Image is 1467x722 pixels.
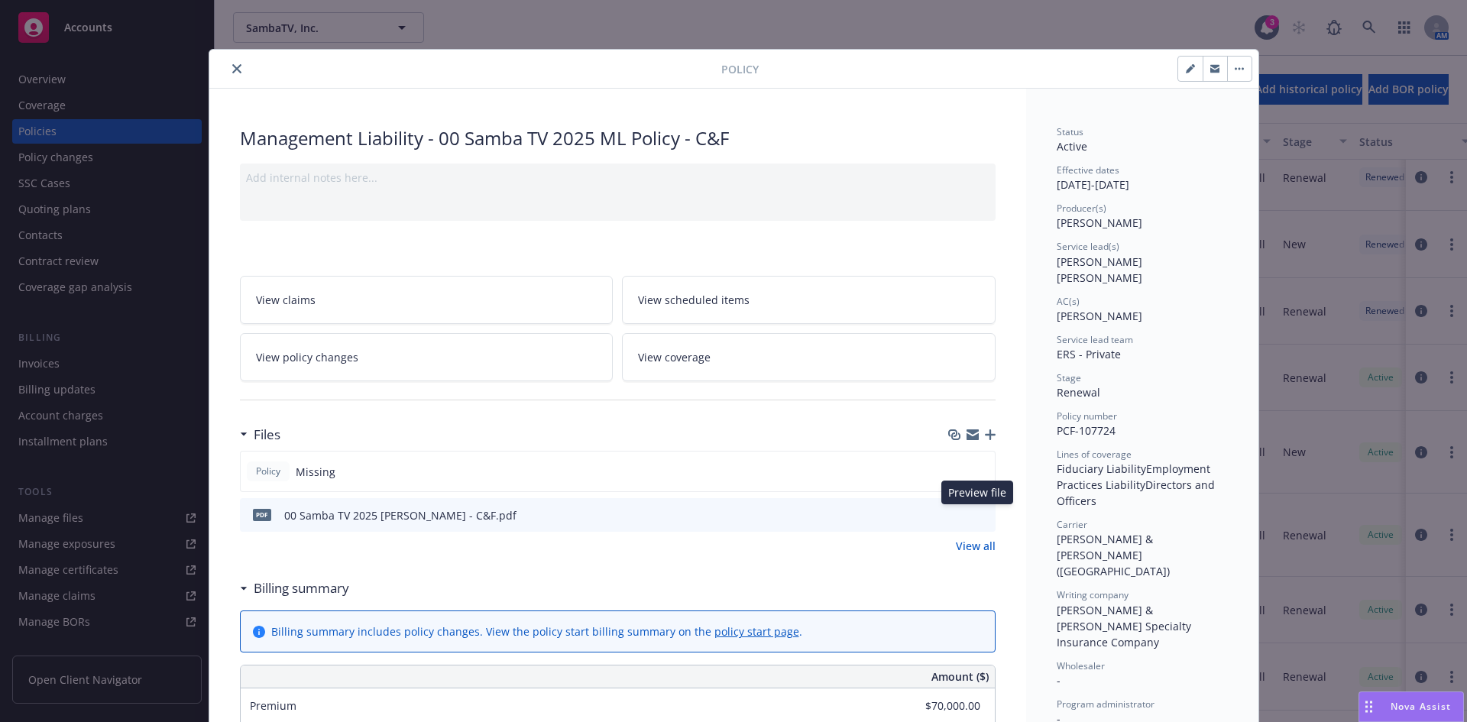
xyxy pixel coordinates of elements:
[254,578,349,598] h3: Billing summary
[1057,603,1194,649] span: [PERSON_NAME] & [PERSON_NAME] Specialty Insurance Company
[240,578,349,598] div: Billing summary
[1057,254,1145,285] span: [PERSON_NAME] [PERSON_NAME]
[240,425,280,445] div: Files
[638,292,750,308] span: View scheduled items
[1057,215,1142,230] span: [PERSON_NAME]
[1057,309,1142,323] span: [PERSON_NAME]
[1057,518,1087,531] span: Carrier
[976,507,989,523] button: preview file
[721,61,759,77] span: Policy
[1057,164,1119,176] span: Effective dates
[1359,692,1378,721] div: Drag to move
[240,276,614,324] a: View claims
[1359,691,1464,722] button: Nova Assist
[714,624,799,639] a: policy start page
[956,538,996,554] a: View all
[1057,410,1117,423] span: Policy number
[296,464,335,480] span: Missing
[1057,461,1213,492] span: Employment Practices Liability
[256,292,316,308] span: View claims
[1057,461,1146,476] span: Fiduciary Liability
[931,669,989,685] span: Amount ($)
[1057,423,1116,438] span: PCF-107724
[1057,202,1106,215] span: Producer(s)
[254,425,280,445] h3: Files
[638,349,711,365] span: View coverage
[951,507,963,523] button: download file
[1057,333,1133,346] span: Service lead team
[890,694,989,717] input: 0.00
[1057,588,1129,601] span: Writing company
[256,349,358,365] span: View policy changes
[1057,139,1087,154] span: Active
[271,623,802,639] div: Billing summary includes policy changes. View the policy start billing summary on the .
[1057,478,1218,508] span: Directors and Officers
[1057,673,1061,688] span: -
[1057,385,1100,400] span: Renewal
[284,507,517,523] div: 00 Samba TV 2025 [PERSON_NAME] - C&F.pdf
[622,333,996,381] a: View coverage
[1057,125,1083,138] span: Status
[1057,295,1080,308] span: AC(s)
[1057,448,1132,461] span: Lines of coverage
[240,125,996,151] div: Management Liability - 00 Samba TV 2025 ML Policy - C&F
[1391,700,1451,713] span: Nova Assist
[1057,371,1081,384] span: Stage
[1057,164,1228,193] div: [DATE] - [DATE]
[228,60,246,78] button: close
[1057,659,1105,672] span: Wholesaler
[253,465,283,478] span: Policy
[1057,347,1121,361] span: ERS - Private
[622,276,996,324] a: View scheduled items
[1057,532,1170,578] span: [PERSON_NAME] & [PERSON_NAME] ([GEOGRAPHIC_DATA])
[1057,240,1119,253] span: Service lead(s)
[250,698,296,713] span: Premium
[253,509,271,520] span: pdf
[246,170,989,186] div: Add internal notes here...
[1057,698,1154,711] span: Program administrator
[240,333,614,381] a: View policy changes
[941,481,1013,504] div: Preview file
